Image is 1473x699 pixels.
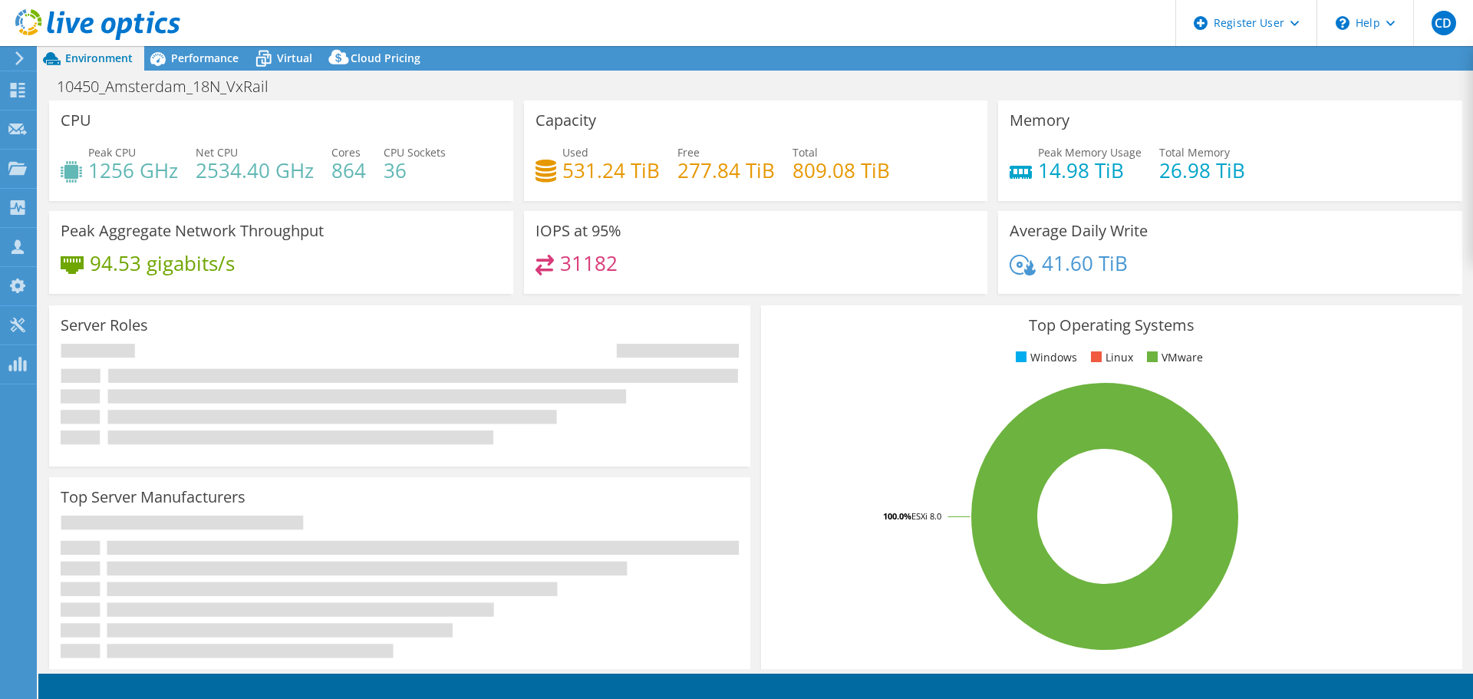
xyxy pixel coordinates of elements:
span: Virtual [277,51,312,65]
li: Linux [1087,349,1133,366]
li: Windows [1012,349,1077,366]
h4: 531.24 TiB [562,162,660,179]
h3: Average Daily Write [1010,223,1148,239]
h3: CPU [61,112,91,129]
span: Net CPU [196,145,238,160]
h4: 864 [331,162,366,179]
h4: 31182 [560,255,618,272]
span: Total [793,145,818,160]
h4: 1256 GHz [88,162,178,179]
span: CPU Sockets [384,145,446,160]
h4: 94.53 gigabits/s [90,255,235,272]
h3: Memory [1010,112,1069,129]
span: Free [677,145,700,160]
span: CD [1432,11,1456,35]
h1: 10450_Amsterdam_18N_VxRail [50,78,292,95]
h4: 36 [384,162,446,179]
h4: 2534.40 GHz [196,162,314,179]
h3: Top Operating Systems [773,317,1451,334]
tspan: ESXi 8.0 [911,510,941,522]
h4: 41.60 TiB [1042,255,1128,272]
span: Peak CPU [88,145,136,160]
span: Performance [171,51,239,65]
h4: 277.84 TiB [677,162,775,179]
span: Environment [65,51,133,65]
h3: Server Roles [61,317,148,334]
tspan: 100.0% [883,510,911,522]
span: Total Memory [1159,145,1230,160]
span: Peak Memory Usage [1038,145,1142,160]
h4: 26.98 TiB [1159,162,1245,179]
h4: 809.08 TiB [793,162,890,179]
h3: Capacity [535,112,596,129]
h3: IOPS at 95% [535,223,621,239]
li: VMware [1143,349,1203,366]
h3: Peak Aggregate Network Throughput [61,223,324,239]
h4: 14.98 TiB [1038,162,1142,179]
span: Used [562,145,588,160]
span: Cores [331,145,361,160]
h3: Top Server Manufacturers [61,489,245,506]
span: Cloud Pricing [351,51,420,65]
svg: \n [1336,16,1349,30]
